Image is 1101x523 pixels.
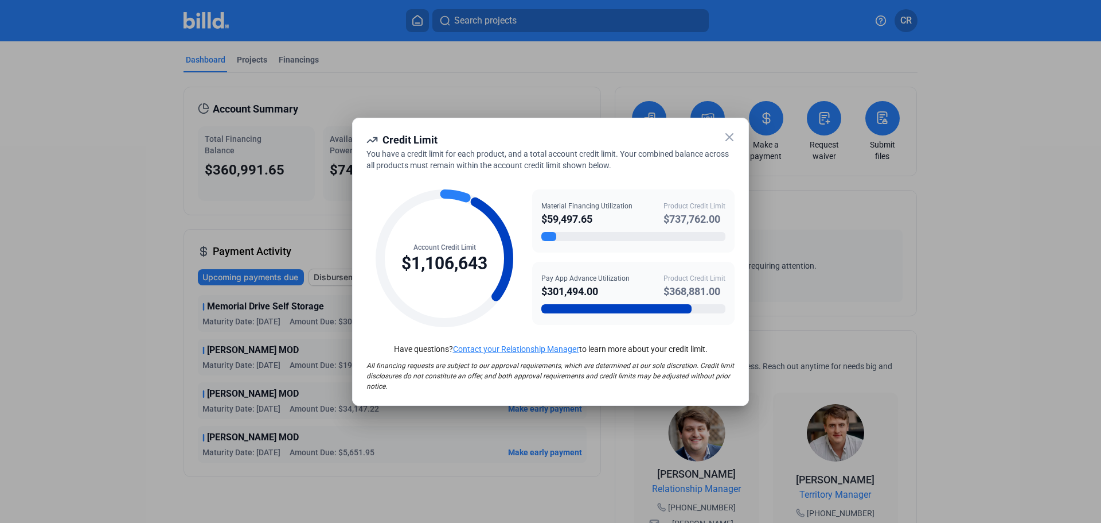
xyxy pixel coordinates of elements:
span: Credit Limit [382,134,438,146]
span: All financing requests are subject to our approval requirements, which are determined at our sole... [366,362,734,390]
div: $1,106,643 [401,253,487,274]
div: Pay App Advance Utilization [541,273,630,284]
div: $59,497.65 [541,211,633,227]
div: $368,881.00 [663,284,725,300]
div: Material Financing Utilization [541,201,633,211]
a: Contact your Relationship Manager [453,344,579,354]
span: You have a credit limit for each product, and a total account credit limit. Your combined balance... [366,149,729,170]
div: Account Credit Limit [401,242,487,253]
div: $737,762.00 [663,211,725,227]
span: Have questions? to learn more about your credit limit. [394,344,708,354]
div: Product Credit Limit [663,273,725,284]
div: Product Credit Limit [663,201,725,211]
div: $301,494.00 [541,284,630,300]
